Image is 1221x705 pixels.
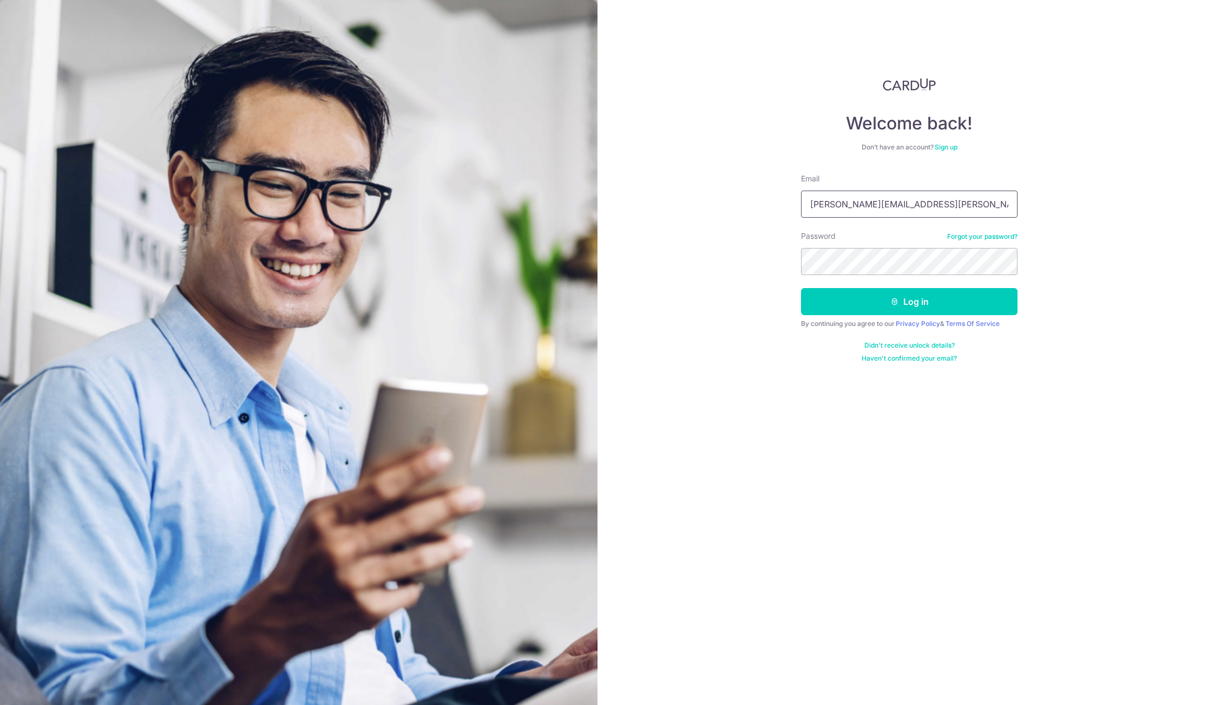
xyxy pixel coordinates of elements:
a: Terms Of Service [946,319,1000,328]
a: Haven't confirmed your email? [862,354,957,363]
a: Forgot your password? [947,232,1017,241]
a: Sign up [935,143,957,151]
img: CardUp Logo [883,78,936,91]
a: Privacy Policy [896,319,940,328]
div: By continuing you agree to our & [801,319,1017,328]
label: Email [801,173,819,184]
button: Log in [801,288,1017,315]
div: Don’t have an account? [801,143,1017,152]
input: Enter your Email [801,191,1017,218]
h4: Welcome back! [801,113,1017,134]
a: Didn't receive unlock details? [864,341,955,350]
label: Password [801,231,836,241]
